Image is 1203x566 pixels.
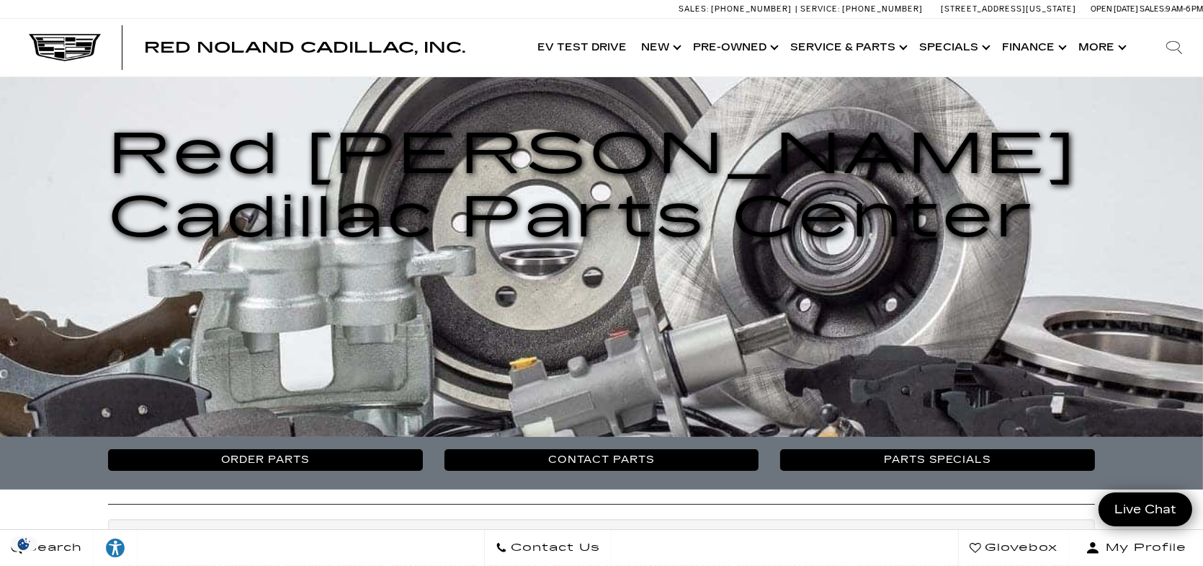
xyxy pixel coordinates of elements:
span: Live Chat [1107,501,1184,518]
a: Sales: [PHONE_NUMBER] [679,5,795,13]
div: Explore your accessibility options [94,537,137,559]
span: 9 AM-6 PM [1166,4,1203,14]
span: My Profile [1100,538,1186,558]
img: Cadillac Dark Logo with Cadillac White Text [29,34,101,61]
span: [PHONE_NUMBER] [842,4,923,14]
span: Service: [800,4,840,14]
a: New [634,19,686,76]
span: Sales: [679,4,709,14]
a: Parts Specials [780,449,1095,471]
span: Search [22,538,82,558]
a: Order Parts [108,449,423,471]
a: Specials [912,19,995,76]
span: Contact Us [507,538,600,558]
h1: Red [PERSON_NAME] Cadillac Parts Center [108,123,1095,249]
span: [PHONE_NUMBER] [711,4,792,14]
a: Contact Us [484,530,612,566]
section: Click to Open Cookie Consent Modal [7,536,40,552]
button: Open user profile menu [1069,530,1203,566]
span: Glovebox [981,538,1057,558]
span: Open [DATE] [1091,4,1138,14]
a: Explore your accessibility options [94,530,138,566]
a: Service: [PHONE_NUMBER] [795,5,926,13]
a: Red Noland Cadillac, Inc. [144,40,465,55]
span: Sales: [1140,4,1166,14]
button: More [1071,19,1131,76]
a: [STREET_ADDRESS][US_STATE] [941,4,1076,14]
a: Contact Parts [444,449,759,471]
img: Opt-Out Icon [7,536,40,552]
div: Search [1145,19,1203,76]
a: Glovebox [958,530,1069,566]
a: Finance [995,19,1071,76]
a: Service & Parts [783,19,912,76]
a: EV Test Drive [530,19,634,76]
a: Live Chat [1099,492,1192,526]
span: Red Noland Cadillac, Inc. [144,39,465,56]
a: Pre-Owned [686,19,783,76]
